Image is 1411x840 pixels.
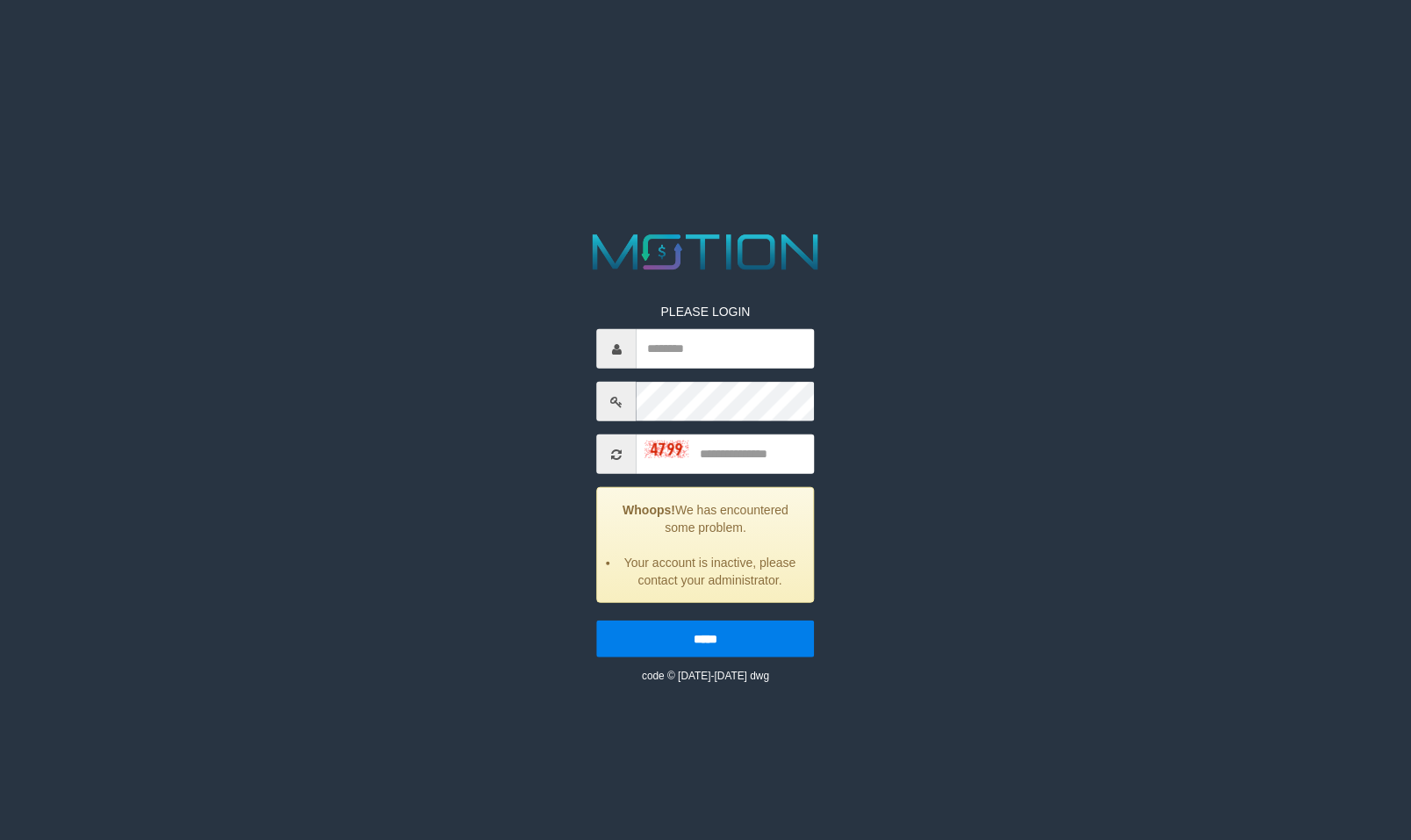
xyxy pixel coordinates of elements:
[597,487,815,603] div: We has encountered some problem.
[645,440,689,457] img: captcha
[642,670,769,682] small: code © [DATE]-[DATE] dwg
[582,228,829,276] img: MOTION_logo.png
[623,503,675,517] strong: Whoops!
[597,303,815,320] p: PLEASE LOGIN
[620,554,801,589] li: Your account is inactive, please contact your administrator.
